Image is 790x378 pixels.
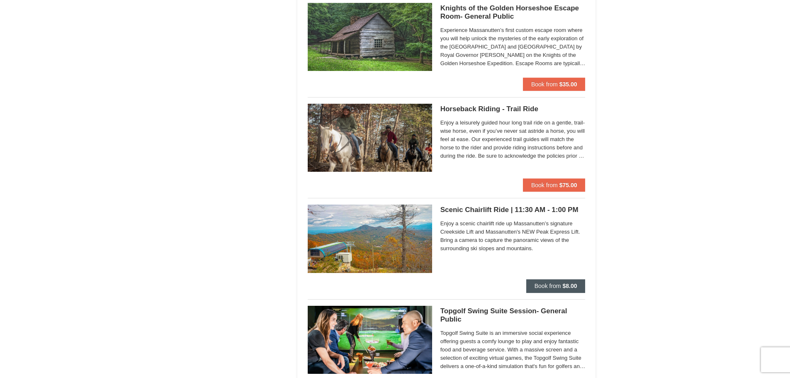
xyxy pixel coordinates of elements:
[526,279,586,293] button: Book from $8.00
[440,307,586,324] h5: Topgolf Swing Suite Session- General Public
[308,104,432,172] img: 21584748-79-4e8ac5ed.jpg
[440,4,586,21] h5: Knights of the Golden Horseshoe Escape Room- General Public
[440,219,586,253] span: Enjoy a scenic chairlift ride up Massanutten’s signature Creekside Lift and Massanutten's NEW Pea...
[440,206,586,214] h5: Scenic Chairlift Ride | 11:30 AM - 1:00 PM
[440,329,586,371] span: Topgolf Swing Suite is an immersive social experience offering guests a comfy lounge to play and ...
[535,283,561,289] span: Book from
[531,182,558,188] span: Book from
[440,26,586,68] span: Experience Massanutten’s first custom escape room where you will help unlock the mysteries of the...
[559,182,577,188] strong: $75.00
[531,81,558,88] span: Book from
[308,205,432,273] img: 24896431-13-a88f1aaf.jpg
[523,178,586,192] button: Book from $75.00
[559,81,577,88] strong: $35.00
[308,3,432,71] img: 6619913-491-e8ed24e0.jpg
[440,119,586,160] span: Enjoy a leisurely guided hour long trail ride on a gentle, trail-wise horse, even if you’ve never...
[562,283,577,289] strong: $8.00
[308,306,432,374] img: 19664770-17-d333e4c3.jpg
[440,105,586,113] h5: Horseback Riding - Trail Ride
[523,78,586,91] button: Book from $35.00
